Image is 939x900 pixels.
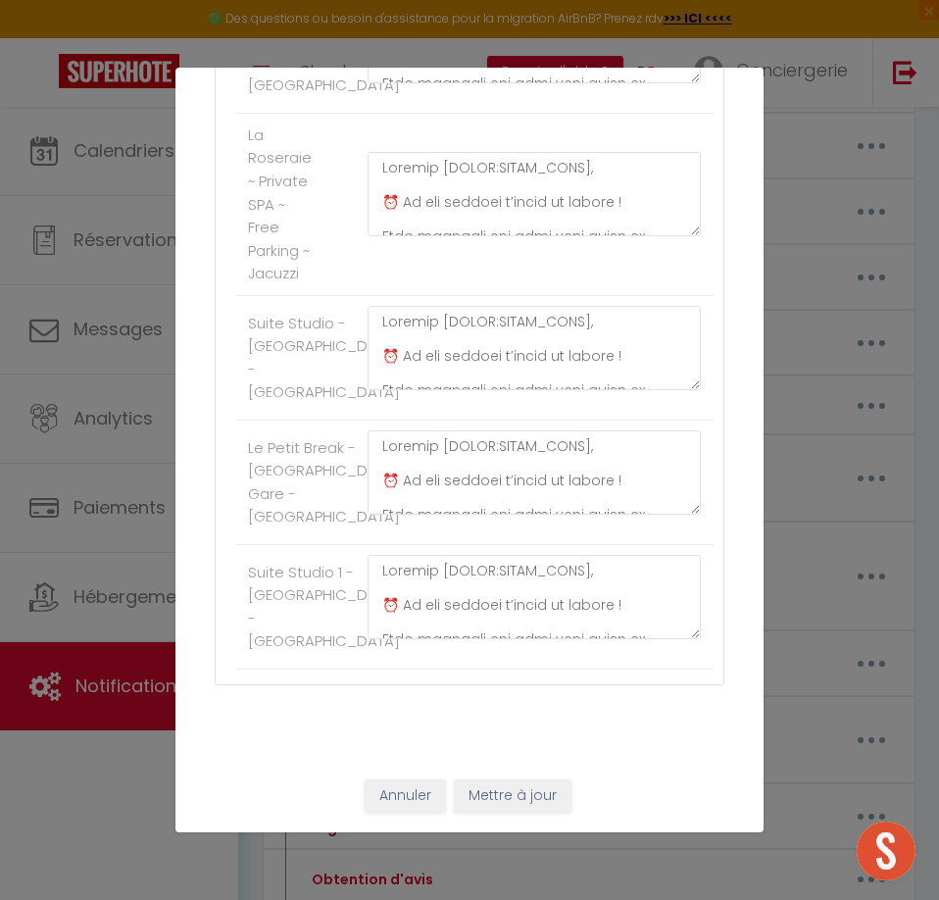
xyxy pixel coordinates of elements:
label: Le Petit Break - [GEOGRAPHIC_DATA] Gare - [GEOGRAPHIC_DATA] [248,436,400,528]
label: Suite Studio 1 - [GEOGRAPHIC_DATA] - [GEOGRAPHIC_DATA] [248,561,400,653]
div: Ouvrir le chat [857,822,915,880]
label: La Roseraie ~ Private SPA ~ Free Parking ~ Jacuzzi [248,124,312,285]
label: Suite Studio - [GEOGRAPHIC_DATA] - [GEOGRAPHIC_DATA] [248,312,400,404]
button: Mettre à jour [454,779,571,813]
button: Annuler [365,779,446,813]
